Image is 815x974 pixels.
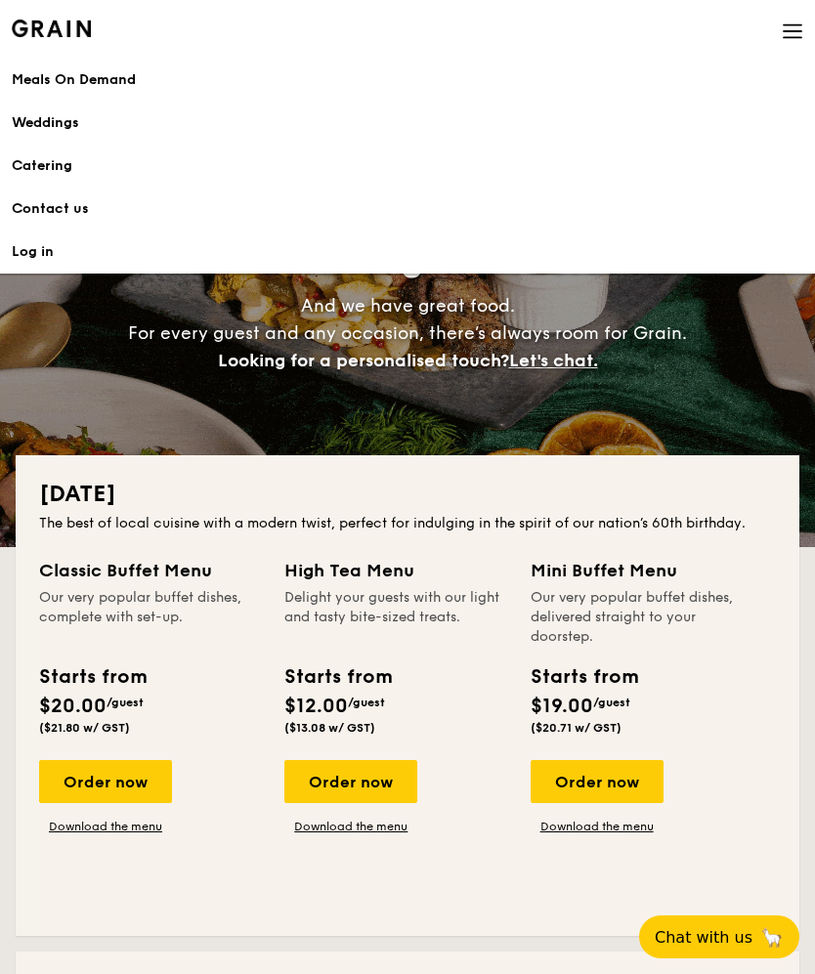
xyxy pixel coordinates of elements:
span: ($20.71 w/ GST) [531,721,622,735]
a: Weddings [12,102,803,145]
span: $20.00 [39,695,107,718]
div: Order now [531,760,664,803]
div: Delight your guests with our light and tasty bite-sized treats. [284,588,506,647]
div: Order now [39,760,172,803]
button: Chat with us🦙 [639,915,799,958]
img: Grain [12,20,91,37]
h2: [DATE] [39,479,776,510]
a: Contact us [12,188,803,231]
span: ($21.80 w/ GST) [39,721,130,735]
img: icon-hamburger-menu.db5d7e83.svg [782,21,803,42]
a: Download the menu [531,819,664,834]
a: Download the menu [39,819,172,834]
a: Catering [12,145,803,188]
a: Log in [12,231,803,274]
span: /guest [107,696,144,709]
div: Starts from [39,662,143,692]
span: /guest [593,696,630,709]
div: The best of local cuisine with a modern twist, perfect for indulging in the spirit of our nation’... [39,514,776,533]
div: Order now [284,760,417,803]
div: Weddings [12,113,803,133]
a: Logotype [12,20,91,37]
span: $12.00 [284,695,348,718]
div: Our very popular buffet dishes, complete with set-up. [39,588,261,647]
div: Starts from [531,662,637,692]
div: Starts from [284,662,388,692]
span: ($13.08 w/ GST) [284,721,375,735]
span: Let's chat. [509,350,598,371]
div: High Tea Menu [284,557,506,584]
div: Our very popular buffet dishes, delivered straight to your doorstep. [531,588,759,647]
h1: Catering [12,156,803,176]
span: 🦙 [760,926,784,949]
div: Meals On Demand [12,70,803,90]
div: Classic Buffet Menu [39,557,261,584]
span: Chat with us [655,928,752,947]
span: /guest [348,696,385,709]
a: Meals On Demand [12,59,803,102]
div: Mini Buffet Menu [531,557,759,584]
span: $19.00 [531,695,593,718]
a: Download the menu [284,819,417,834]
